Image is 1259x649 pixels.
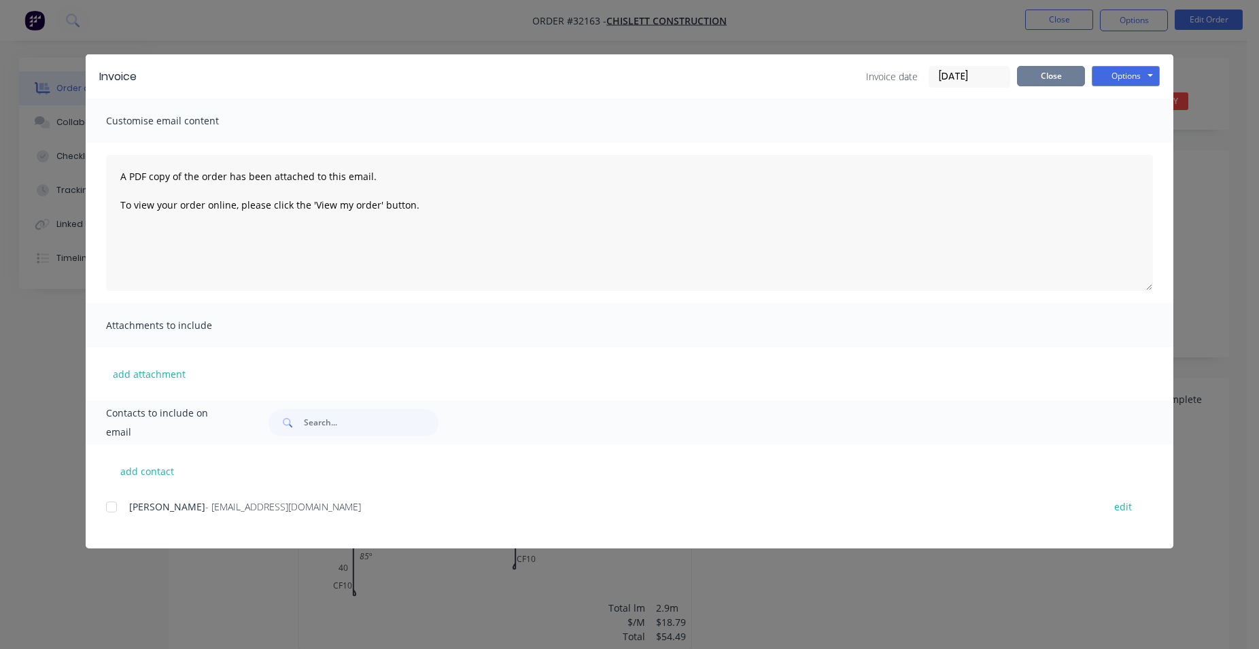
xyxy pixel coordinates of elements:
button: add contact [106,461,188,481]
button: edit [1106,497,1140,516]
span: [PERSON_NAME] [129,500,205,513]
button: Close [1017,66,1085,86]
span: Invoice date [866,69,918,84]
button: Options [1092,66,1160,86]
div: Invoice [99,69,137,85]
textarea: A PDF copy of the order has been attached to this email. To view your order online, please click ... [106,155,1153,291]
span: Attachments to include [106,316,256,335]
button: add attachment [106,364,192,384]
input: Search... [304,409,438,436]
span: - [EMAIL_ADDRESS][DOMAIN_NAME] [205,500,361,513]
span: Contacts to include on email [106,404,235,442]
span: Customise email content [106,111,256,130]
